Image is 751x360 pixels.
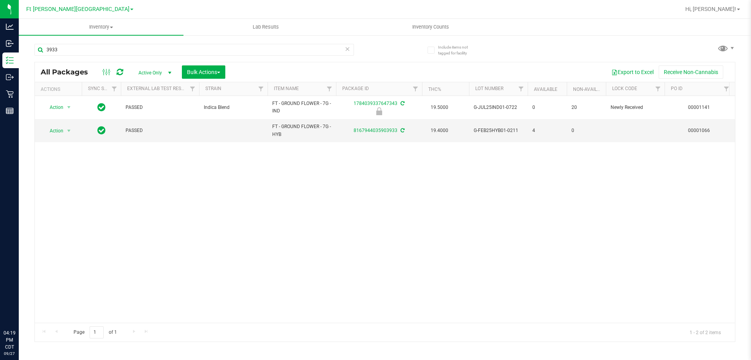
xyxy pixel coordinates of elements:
[409,82,422,96] a: Filter
[532,104,562,111] span: 0
[6,23,14,31] inline-svg: Analytics
[532,127,562,134] span: 4
[187,69,220,75] span: Bulk Actions
[88,86,118,91] a: Sync Status
[688,105,710,110] a: 00001141
[427,125,452,136] span: 19.4000
[126,127,194,134] span: PASSED
[255,82,268,96] a: Filter
[97,102,106,113] span: In Sync
[474,104,523,111] span: G-JUL25IND01-0722
[108,82,121,96] a: Filter
[685,6,736,12] span: Hi, [PERSON_NAME]!
[659,65,723,79] button: Receive Non-Cannabis
[127,86,189,91] a: External Lab Test Result
[342,86,369,91] a: Package ID
[571,127,601,134] span: 0
[6,107,14,115] inline-svg: Reports
[64,125,74,136] span: select
[348,19,513,35] a: Inventory Counts
[41,87,79,92] div: Actions
[652,82,665,96] a: Filter
[182,65,225,79] button: Bulk Actions
[43,102,64,113] span: Action
[41,68,96,76] span: All Packages
[126,104,194,111] span: PASSED
[274,86,299,91] a: Item Name
[242,24,289,31] span: Lab Results
[6,73,14,81] inline-svg: Outbound
[26,6,129,13] span: Ft [PERSON_NAME][GEOGRAPHIC_DATA]
[474,127,523,134] span: G-FEB25HYB01-0211
[90,326,104,338] input: 1
[402,24,460,31] span: Inventory Counts
[720,82,733,96] a: Filter
[534,87,557,92] a: Available
[19,24,183,31] span: Inventory
[573,87,608,92] a: Non-Available
[427,102,452,113] span: 19.5000
[4,351,15,356] p: 09/27
[354,101,397,106] a: 1784039337647343
[323,82,336,96] a: Filter
[97,125,106,136] span: In Sync
[335,107,423,115] div: Newly Received
[612,86,637,91] a: Lock Code
[428,87,441,92] a: THC%
[43,125,64,136] span: Action
[611,104,660,111] span: Newly Received
[272,100,331,115] span: FT - GROUND FLOWER - 7G - IND
[683,326,727,338] span: 1 - 2 of 2 items
[438,44,477,56] span: Include items not tagged for facility
[67,326,123,338] span: Page of 1
[19,19,183,35] a: Inventory
[6,56,14,64] inline-svg: Inventory
[606,65,659,79] button: Export to Excel
[204,104,263,111] span: Indica Blend
[272,123,331,138] span: FT - GROUND FLOWER - 7G - HYB
[4,329,15,351] p: 04:19 PM CDT
[688,128,710,133] a: 00001066
[64,102,74,113] span: select
[571,104,601,111] span: 20
[354,128,397,133] a: 8167944035903933
[205,86,221,91] a: Strain
[34,44,354,56] input: Search Package ID, Item Name, SKU, Lot or Part Number...
[6,40,14,47] inline-svg: Inbound
[183,19,348,35] a: Lab Results
[515,82,528,96] a: Filter
[186,82,199,96] a: Filter
[345,44,350,54] span: Clear
[475,86,503,91] a: Lot Number
[399,101,404,106] span: Sync from Compliance System
[671,86,683,91] a: PO ID
[399,128,404,133] span: Sync from Compliance System
[8,297,31,321] iframe: Resource center
[6,90,14,98] inline-svg: Retail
